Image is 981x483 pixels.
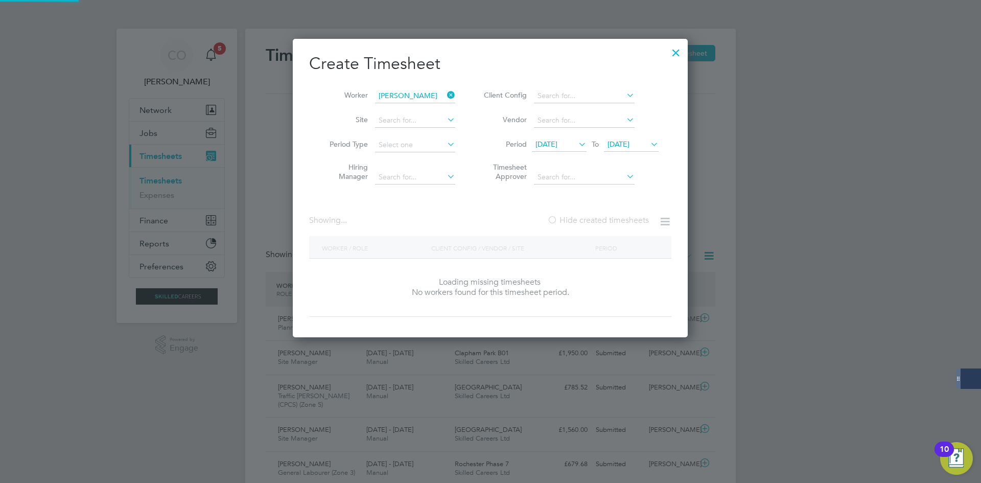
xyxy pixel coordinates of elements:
input: Search for... [375,113,455,128]
input: Search for... [534,170,635,185]
input: Select one [375,138,455,152]
span: [DATE] [535,140,557,149]
div: Showing [309,215,349,226]
label: Period [481,140,527,149]
span: [DATE] [608,140,629,149]
label: Hiring Manager [322,163,368,181]
input: Search for... [534,113,635,128]
label: Client Config [481,90,527,100]
label: Hide created timesheets [547,215,649,225]
div: 10 [940,449,949,463]
input: Search for... [375,89,455,103]
label: Site [322,115,368,124]
input: Search for... [534,89,635,103]
label: Worker [322,90,368,100]
span: To [589,137,602,151]
label: Period Type [322,140,368,149]
label: Timesheet Approver [481,163,527,181]
button: Open Resource Center, 10 new notifications [940,442,973,475]
h2: Create Timesheet [309,53,671,75]
input: Search for... [375,170,455,185]
label: Vendor [481,115,527,124]
span: ... [341,215,347,225]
